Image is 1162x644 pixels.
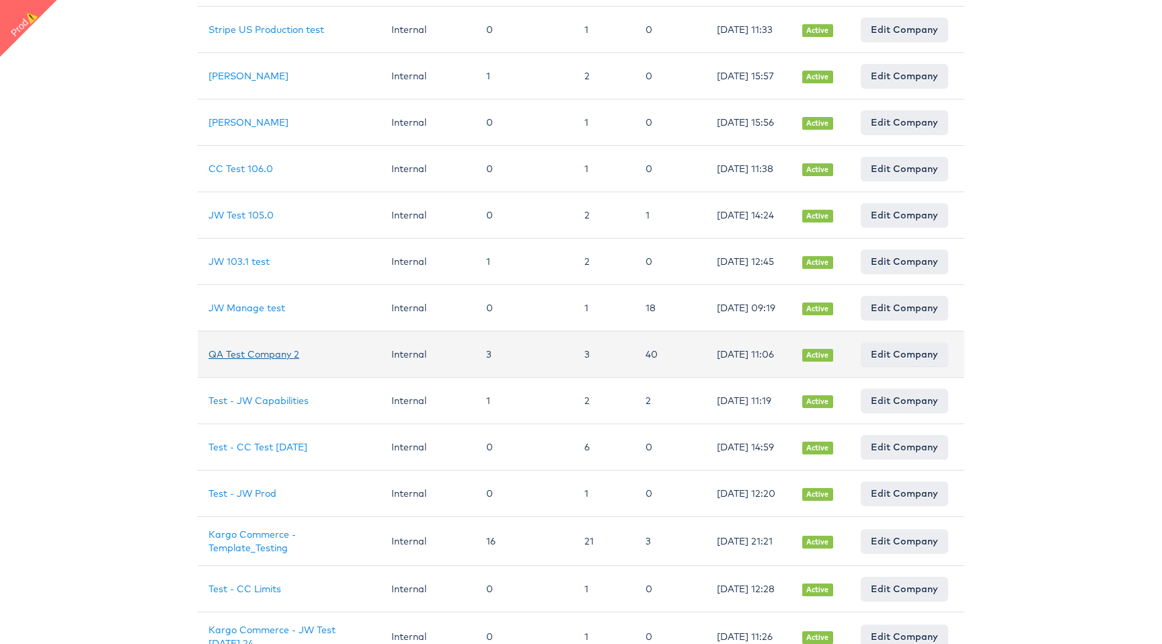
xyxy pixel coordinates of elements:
[635,99,706,146] td: 0
[208,70,288,82] a: [PERSON_NAME]
[706,517,791,566] td: [DATE] 21:21
[475,566,574,612] td: 0
[706,471,791,517] td: [DATE] 12:20
[635,192,706,239] td: 1
[802,256,833,269] span: Active
[574,239,635,285] td: 2
[802,349,833,362] span: Active
[861,17,948,42] a: Edit Company
[861,529,948,553] a: Edit Company
[802,163,833,176] span: Active
[706,53,791,99] td: [DATE] 15:57
[861,64,948,88] a: Edit Company
[208,209,274,221] a: JW Test 105.0
[574,192,635,239] td: 2
[706,566,791,612] td: [DATE] 12:28
[208,395,309,407] a: Test - JW Capabilities
[802,71,833,83] span: Active
[475,471,574,517] td: 0
[574,424,635,471] td: 6
[475,424,574,471] td: 0
[381,7,475,53] td: Internal
[706,285,791,331] td: [DATE] 09:19
[381,378,475,424] td: Internal
[574,331,635,378] td: 3
[381,239,475,285] td: Internal
[381,99,475,146] td: Internal
[861,577,948,601] a: Edit Company
[861,342,948,366] a: Edit Company
[635,331,706,378] td: 40
[802,395,833,408] span: Active
[381,566,475,612] td: Internal
[381,424,475,471] td: Internal
[208,116,288,128] a: [PERSON_NAME]
[635,378,706,424] td: 2
[574,7,635,53] td: 1
[635,424,706,471] td: 0
[475,53,574,99] td: 1
[802,536,833,549] span: Active
[381,517,475,566] td: Internal
[475,192,574,239] td: 0
[635,566,706,612] td: 0
[574,517,635,566] td: 21
[635,285,706,331] td: 18
[475,7,574,53] td: 0
[802,117,833,130] span: Active
[635,53,706,99] td: 0
[861,389,948,413] a: Edit Company
[861,435,948,459] a: Edit Company
[574,53,635,99] td: 2
[861,481,948,506] a: Edit Company
[861,203,948,227] a: Edit Company
[475,239,574,285] td: 1
[208,441,307,453] a: Test - CC Test [DATE]
[706,7,791,53] td: [DATE] 11:33
[574,99,635,146] td: 1
[706,331,791,378] td: [DATE] 11:06
[861,157,948,181] a: Edit Company
[208,255,270,268] a: JW 103.1 test
[381,471,475,517] td: Internal
[208,24,324,36] a: Stripe US Production test
[208,163,273,175] a: CC Test 106.0
[802,631,833,644] span: Active
[475,517,574,566] td: 16
[706,239,791,285] td: [DATE] 12:45
[475,99,574,146] td: 0
[574,378,635,424] td: 2
[635,471,706,517] td: 0
[208,528,296,554] a: Kargo Commerce - Template_Testing
[861,249,948,274] a: Edit Company
[381,192,475,239] td: Internal
[475,146,574,192] td: 0
[802,488,833,501] span: Active
[706,146,791,192] td: [DATE] 11:38
[802,442,833,454] span: Active
[861,110,948,134] a: Edit Company
[706,99,791,146] td: [DATE] 15:56
[706,424,791,471] td: [DATE] 14:59
[635,7,706,53] td: 0
[861,296,948,320] a: Edit Company
[381,53,475,99] td: Internal
[208,583,281,595] a: Test - CC Limits
[475,378,574,424] td: 1
[635,146,706,192] td: 0
[574,285,635,331] td: 1
[574,471,635,517] td: 1
[802,303,833,315] span: Active
[574,146,635,192] td: 1
[706,192,791,239] td: [DATE] 14:24
[635,517,706,566] td: 3
[381,331,475,378] td: Internal
[802,24,833,37] span: Active
[475,331,574,378] td: 3
[381,146,475,192] td: Internal
[802,210,833,223] span: Active
[475,285,574,331] td: 0
[574,566,635,612] td: 1
[381,285,475,331] td: Internal
[208,348,299,360] a: QA Test Company 2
